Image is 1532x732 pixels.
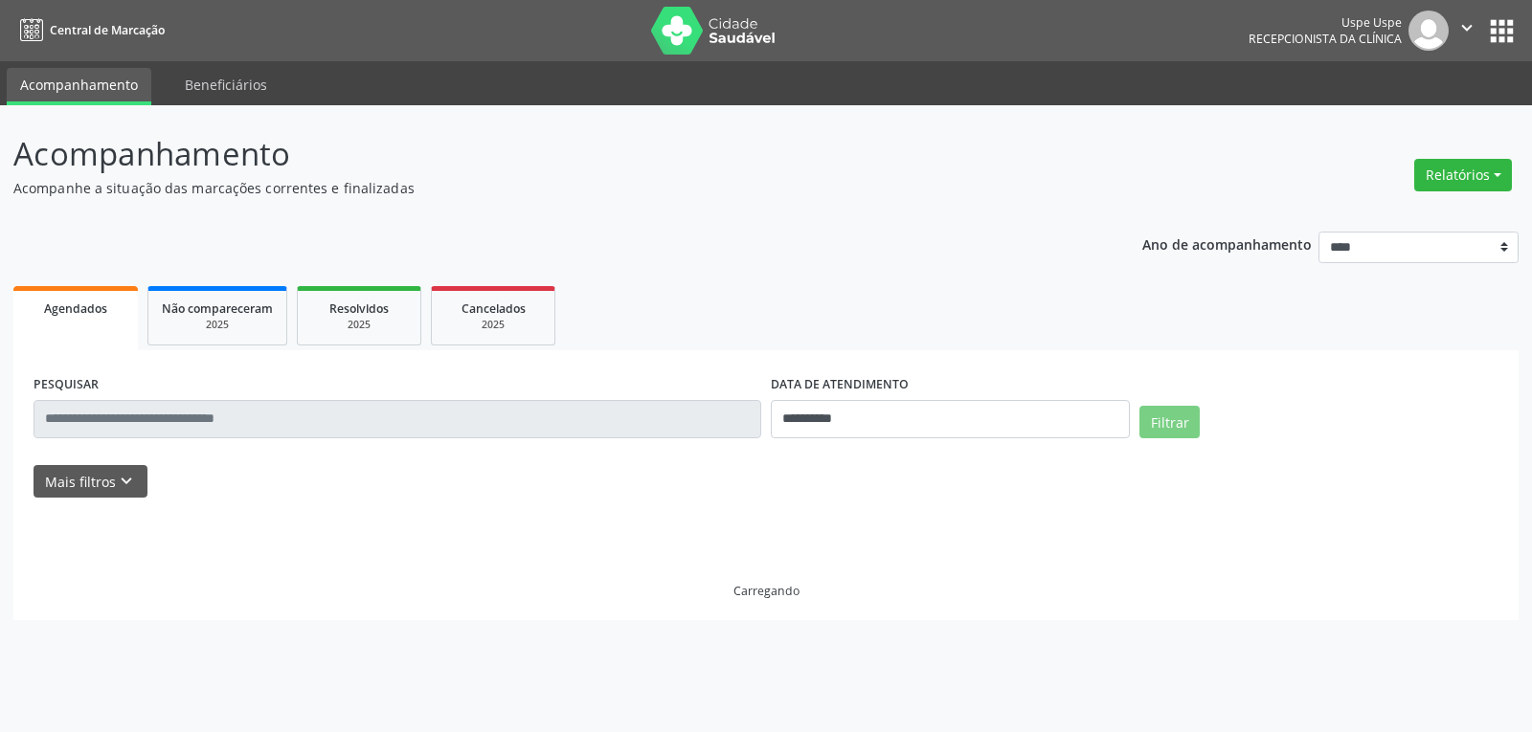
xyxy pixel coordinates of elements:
div: 2025 [311,318,407,332]
div: Uspe Uspe [1249,14,1402,31]
span: Central de Marcação [50,22,165,38]
div: 2025 [162,318,273,332]
button: Relatórios [1414,159,1512,191]
span: Resolvidos [329,300,389,317]
button: Filtrar [1139,406,1200,438]
i: keyboard_arrow_down [116,471,137,492]
p: Acompanhamento [13,130,1067,178]
span: Agendados [44,300,107,317]
i:  [1456,17,1477,38]
div: Carregando [733,583,800,599]
button:  [1449,11,1485,51]
span: Cancelados [462,300,526,317]
a: Central de Marcação [13,14,165,46]
label: DATA DE ATENDIMENTO [771,370,909,400]
p: Ano de acompanhamento [1142,232,1312,255]
div: 2025 [445,318,541,332]
button: Mais filtroskeyboard_arrow_down [34,465,147,499]
button: apps [1485,14,1519,48]
span: Recepcionista da clínica [1249,31,1402,47]
span: Não compareceram [162,300,273,317]
a: Acompanhamento [7,68,151,105]
p: Acompanhe a situação das marcações correntes e finalizadas [13,178,1067,198]
a: Beneficiários [171,68,281,101]
img: img [1408,11,1449,51]
label: PESQUISAR [34,370,99,400]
